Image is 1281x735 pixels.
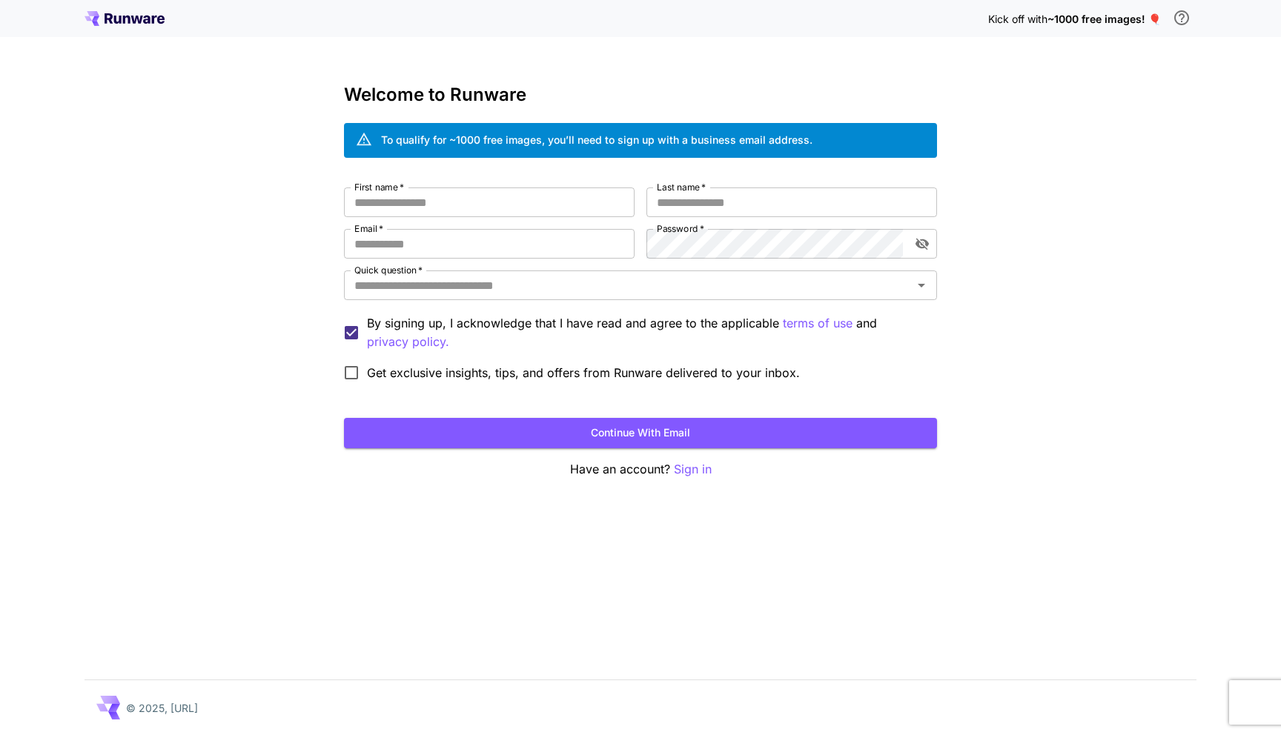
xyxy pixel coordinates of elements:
button: In order to qualify for free credit, you need to sign up with a business email address and click ... [1167,3,1196,33]
span: Get exclusive insights, tips, and offers from Runware delivered to your inbox. [367,364,800,382]
p: © 2025, [URL] [126,700,198,716]
p: privacy policy. [367,333,449,351]
label: Quick question [354,264,423,276]
p: Have an account? [344,460,937,479]
button: toggle password visibility [909,230,936,257]
span: Kick off with [988,13,1047,25]
label: Last name [657,181,706,193]
p: terms of use [783,314,853,333]
span: ~1000 free images! 🎈 [1047,13,1161,25]
label: First name [354,181,404,193]
label: Password [657,222,704,235]
h3: Welcome to Runware [344,84,937,105]
button: By signing up, I acknowledge that I have read and agree to the applicable terms of use and [367,333,449,351]
button: Open [911,275,932,296]
div: To qualify for ~1000 free images, you’ll need to sign up with a business email address. [381,132,812,147]
label: Email [354,222,383,235]
button: By signing up, I acknowledge that I have read and agree to the applicable and privacy policy. [783,314,853,333]
p: By signing up, I acknowledge that I have read and agree to the applicable and [367,314,925,351]
button: Sign in [674,460,712,479]
button: Continue with email [344,418,937,448]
